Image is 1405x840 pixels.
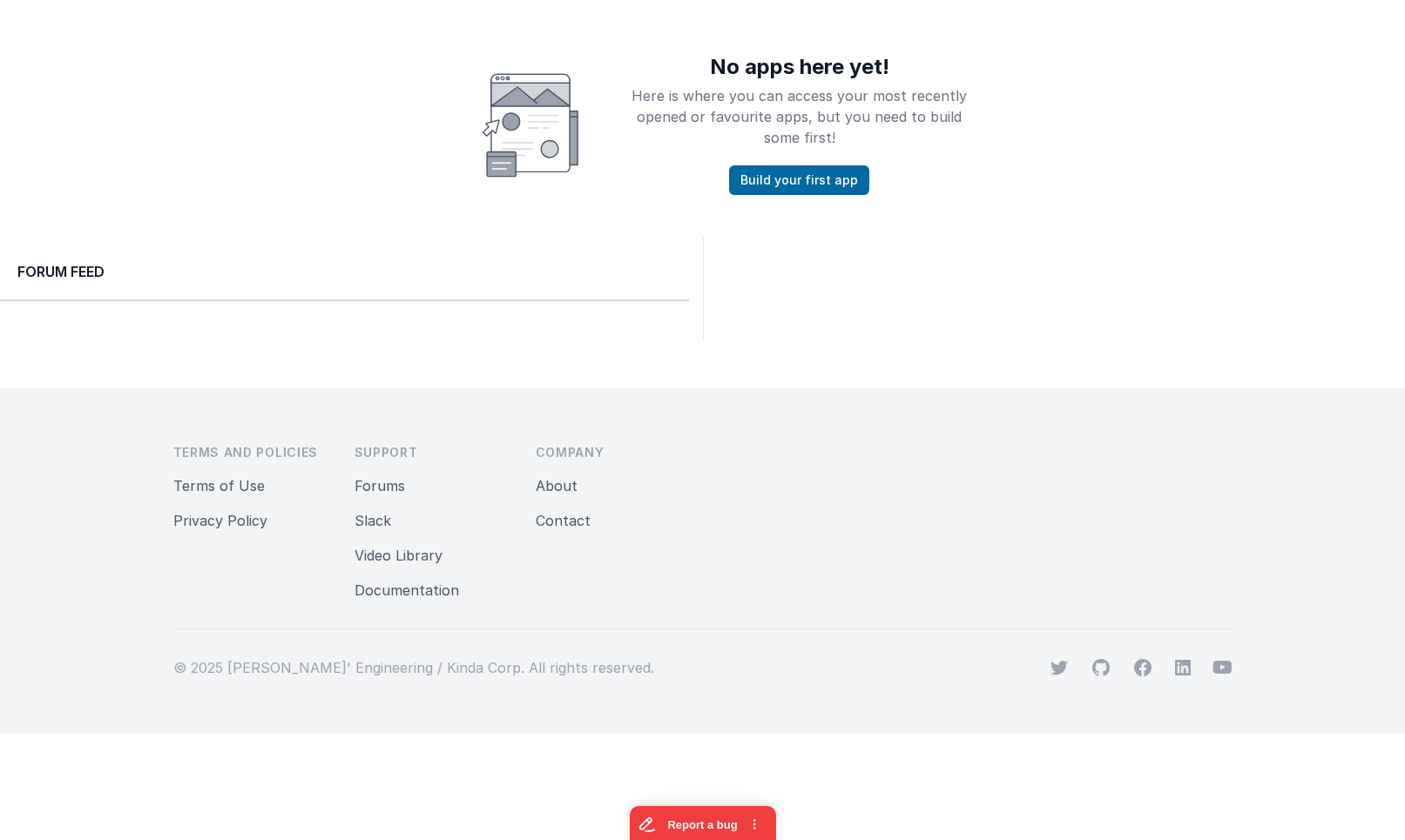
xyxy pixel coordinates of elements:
[355,512,391,529] a: Slack
[355,475,405,496] button: Forums
[17,261,672,282] h2: Forum Feed
[627,85,972,148] p: Here is where you can access your most recently opened or favourite apps, but you need to build s...
[355,545,442,566] button: Video Library
[355,580,459,601] button: Documentation
[355,510,391,531] button: Slack
[536,444,689,461] h3: Company
[627,56,972,78] h1: No apps here yet!
[536,477,578,494] a: About
[483,56,578,195] img: Smiley face
[173,444,327,461] h3: Terms and Policies
[173,477,265,494] a: Terms of Use
[173,512,267,529] a: Privacy Policy
[536,475,578,496] button: About
[729,165,869,195] button: Build your first app
[536,510,591,531] button: Contact
[355,444,508,461] h3: Support
[173,657,654,678] p: © 2025 [PERSON_NAME]' Engineering / Kinda Corp. All rights reserved.
[1174,659,1192,676] svg: viewBox="0 0 24 24" aria-hidden="true">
